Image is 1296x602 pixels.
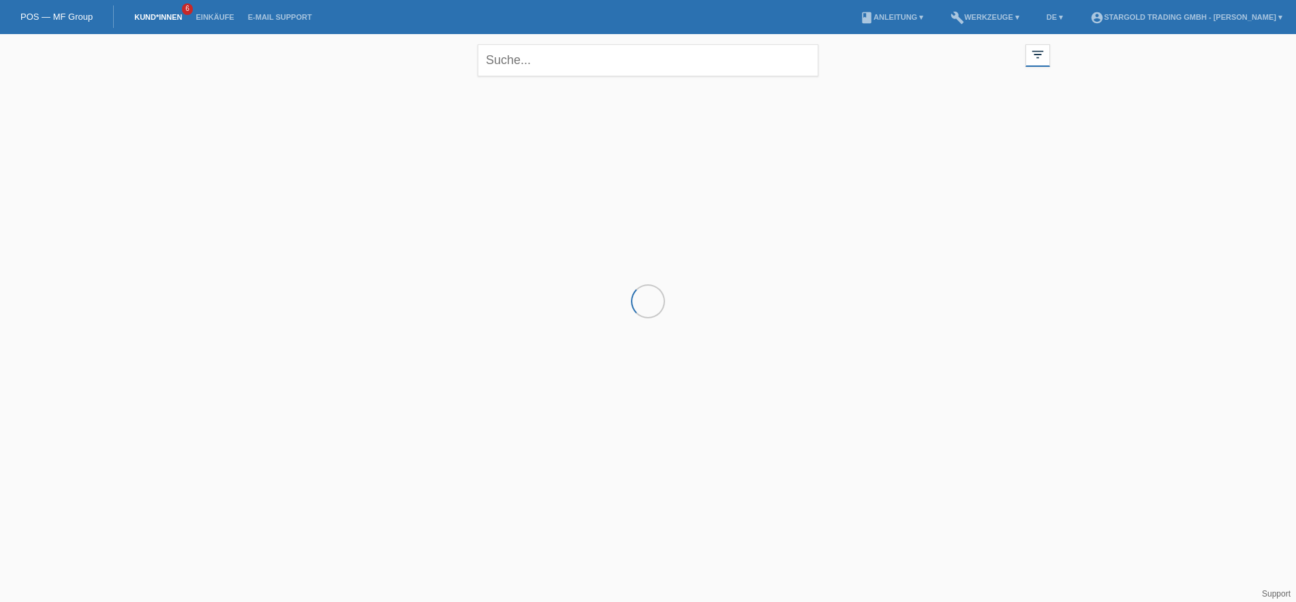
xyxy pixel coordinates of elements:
[1040,13,1070,21] a: DE ▾
[860,11,874,25] i: book
[1083,13,1289,21] a: account_circleStargold Trading GmbH - [PERSON_NAME] ▾
[241,13,319,21] a: E-Mail Support
[189,13,241,21] a: Einkäufe
[944,13,1026,21] a: buildWerkzeuge ▾
[127,13,189,21] a: Kund*innen
[182,3,193,15] span: 6
[20,12,93,22] a: POS — MF Group
[951,11,964,25] i: build
[853,13,930,21] a: bookAnleitung ▾
[1030,47,1045,62] i: filter_list
[1090,11,1104,25] i: account_circle
[478,44,818,76] input: Suche...
[1262,589,1291,599] a: Support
